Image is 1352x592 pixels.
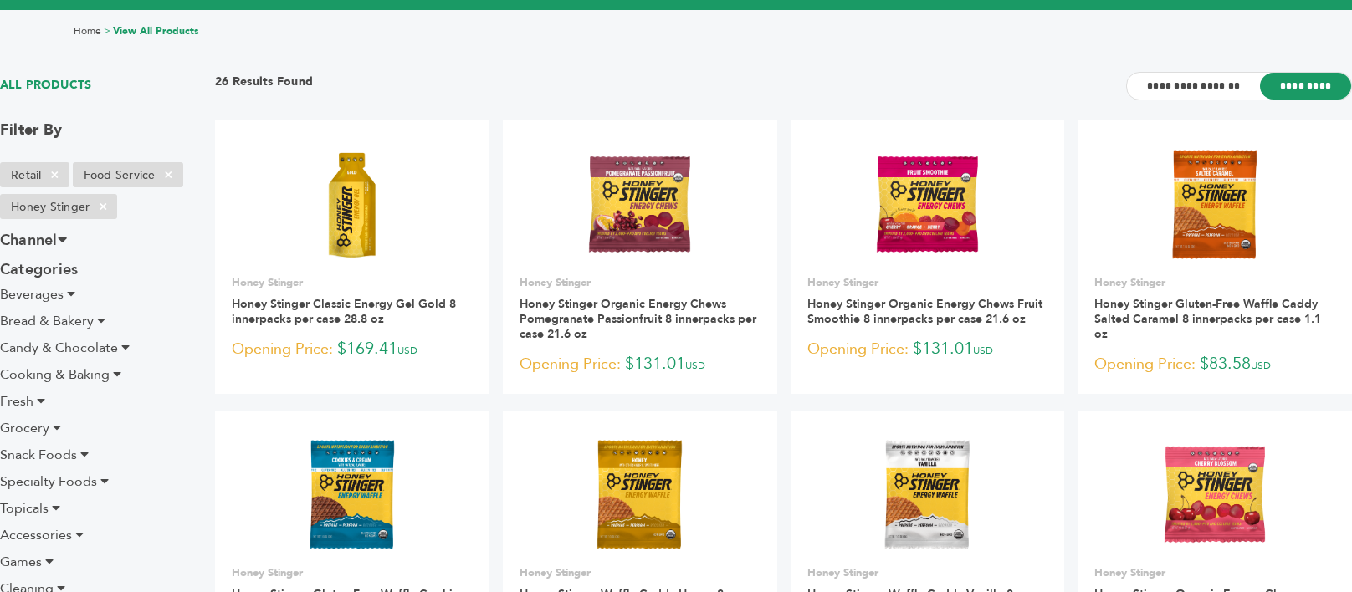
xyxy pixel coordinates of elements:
img: Honey Stinger Waffle Caddy Honey 8 innerpacks per case 1.1 oz [579,434,700,555]
span: Opening Price: [807,338,909,360]
p: $131.01 [520,352,760,377]
p: $83.58 [1094,352,1335,377]
span: × [41,165,69,185]
img: Honey Stinger Organic Energy Chews Fruit Smoothie 8 innerpacks per case 21.6 oz [867,144,988,265]
a: Home [74,24,101,38]
img: Honey Stinger Organic Energy Chews Cherry Blossom 8 innerpacks per case 21.6 oz [1155,434,1276,555]
a: Honey Stinger Organic Energy Chews Fruit Smoothie 8 innerpacks per case 21.6 oz [807,296,1042,327]
img: Honey Stinger Organic Energy Chews Pomegranate Passionfruit 8 innerpacks per case 21.6 oz [579,144,700,265]
a: Honey Stinger Classic Energy Gel Gold 8 innerpacks per case 28.8 oz [232,296,456,327]
span: > [104,24,110,38]
span: Opening Price: [520,353,621,375]
img: Honey Stinger Gluten-Free Waffle Caddy Salted Caramel 8 innerpacks per case 1.1 oz [1155,144,1276,265]
a: View All Products [113,24,199,38]
p: $131.01 [807,337,1048,362]
p: Honey Stinger [1094,275,1335,290]
span: USD [685,359,705,372]
p: Honey Stinger [520,275,760,290]
span: × [90,196,117,217]
span: × [155,165,182,185]
h3: 26 Results Found [215,74,313,100]
img: Honey Stinger Waffle Caddy Vanilla 8 innerpacks per case 1.1 oz [867,434,988,555]
p: $169.41 [232,337,473,362]
span: USD [973,344,993,357]
a: Honey Stinger Organic Energy Chews Pomegranate Passionfruit 8 innerpacks per case 21.6 oz [520,296,756,342]
span: USD [1251,359,1271,372]
p: Honey Stinger [520,565,760,580]
p: Honey Stinger [807,275,1048,290]
p: Honey Stinger [807,565,1048,580]
a: Honey Stinger Gluten-Free Waffle Caddy Salted Caramel 8 innerpacks per case 1.1 oz [1094,296,1321,342]
span: Opening Price: [232,338,333,360]
img: Honey Stinger Classic Energy Gel Gold 8 innerpacks per case 28.8 oz [292,144,413,265]
p: Honey Stinger [1094,565,1335,580]
p: Honey Stinger [232,275,473,290]
p: Honey Stinger [232,565,473,580]
img: Honey Stinger Gluten Free Waffle Cookies & Cream 8 innerpacks per case 1.1 oz [292,434,413,555]
li: Food Service [73,162,183,187]
span: Opening Price: [1094,353,1196,375]
span: USD [397,344,417,357]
